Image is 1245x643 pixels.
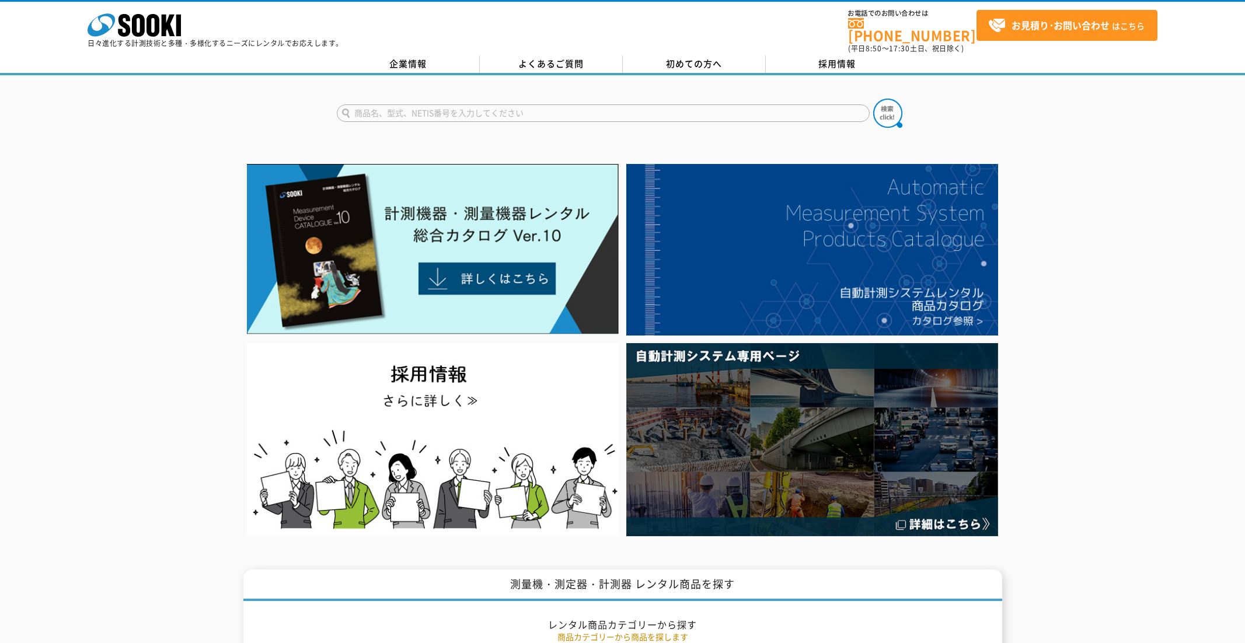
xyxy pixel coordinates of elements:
h1: 測量機・測定器・計測器 レンタル商品を探す [243,569,1002,602]
h2: レンタル商品カテゴリーから探す [281,618,964,631]
a: [PHONE_NUMBER] [848,18,977,42]
p: 日々進化する計測技術と多種・多様化するニーズにレンタルでお応えします。 [88,40,343,47]
span: お電話でのお問い合わせは [848,10,977,17]
strong: お見積り･お問い合わせ [1012,18,1110,32]
a: 採用情報 [766,55,909,73]
span: 17:30 [889,43,910,54]
a: 企業情報 [337,55,480,73]
span: はこちら [988,17,1145,34]
span: (平日 ～ 土日、祝日除く) [848,43,964,54]
input: 商品名、型式、NETIS番号を入力してください [337,104,870,122]
img: SOOKI recruit [247,343,619,536]
a: 初めての方へ [623,55,766,73]
img: 自動計測システム専用ページ [626,343,998,536]
img: Catalog Ver10 [247,164,619,334]
span: 8:50 [866,43,882,54]
img: 自動計測システムカタログ [626,164,998,336]
img: btn_search.png [873,99,902,128]
span: 初めての方へ [666,57,722,70]
a: よくあるご質問 [480,55,623,73]
a: お見積り･お問い合わせはこちら [977,10,1157,41]
p: 商品カテゴリーから商品を探します [281,631,964,643]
